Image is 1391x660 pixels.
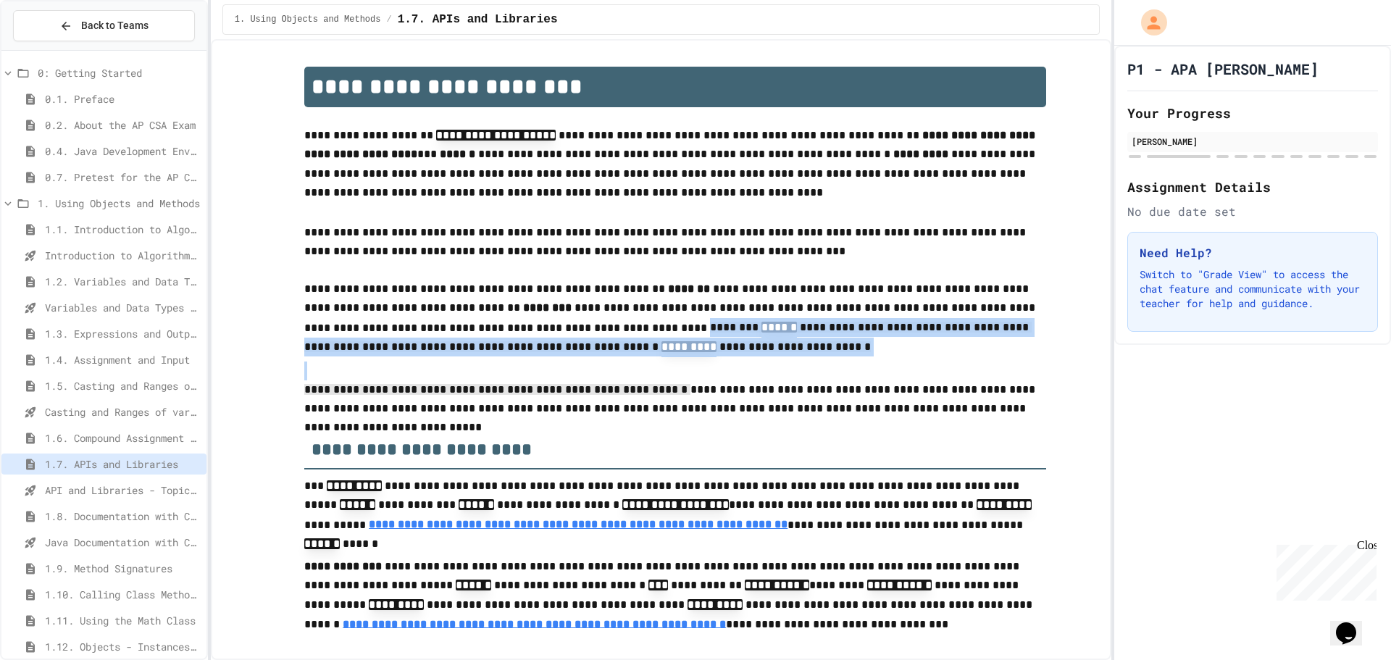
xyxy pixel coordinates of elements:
span: Back to Teams [81,18,149,33]
span: 0.1. Preface [45,91,201,106]
div: [PERSON_NAME] [1132,135,1374,148]
h2: Your Progress [1127,103,1378,123]
div: Chat with us now!Close [6,6,100,92]
span: Introduction to Algorithms, Programming, and Compilers [45,248,201,263]
span: 0.2. About the AP CSA Exam [45,117,201,133]
iframe: chat widget [1330,602,1377,646]
span: 1.12. Objects - Instances of Classes [45,639,201,654]
span: Java Documentation with Comments - Topic 1.8 [45,535,201,550]
span: 1.4. Assignment and Input [45,352,201,367]
p: Switch to "Grade View" to access the chat feature and communicate with your teacher for help and ... [1140,267,1366,311]
span: 1.5. Casting and Ranges of Values [45,378,201,393]
button: Back to Teams [13,10,195,41]
span: 1.6. Compound Assignment Operators [45,430,201,446]
h3: Need Help? [1140,244,1366,262]
span: API and Libraries - Topic 1.7 [45,483,201,498]
span: 1.10. Calling Class Methods [45,587,201,602]
span: 1.1. Introduction to Algorithms, Programming, and Compilers [45,222,201,237]
span: 1.3. Expressions and Output [New] [45,326,201,341]
span: 1.8. Documentation with Comments and Preconditions [45,509,201,524]
span: 1. Using Objects and Methods [235,14,381,25]
h1: P1 - APA [PERSON_NAME] [1127,59,1319,79]
span: 1.9. Method Signatures [45,561,201,576]
span: 1.7. APIs and Libraries [45,456,201,472]
span: 0.7. Pretest for the AP CSA Exam [45,170,201,185]
h2: Assignment Details [1127,177,1378,197]
span: 1. Using Objects and Methods [38,196,201,211]
span: Casting and Ranges of variables - Quiz [45,404,201,419]
div: No due date set [1127,203,1378,220]
span: / [386,14,391,25]
iframe: chat widget [1271,539,1377,601]
span: 0: Getting Started [38,65,201,80]
span: 1.11. Using the Math Class [45,613,201,628]
span: 1.2. Variables and Data Types [45,274,201,289]
span: 1.7. APIs and Libraries [398,11,558,28]
span: 0.4. Java Development Environments [45,143,201,159]
div: My Account [1126,6,1171,39]
span: Variables and Data Types - Quiz [45,300,201,315]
